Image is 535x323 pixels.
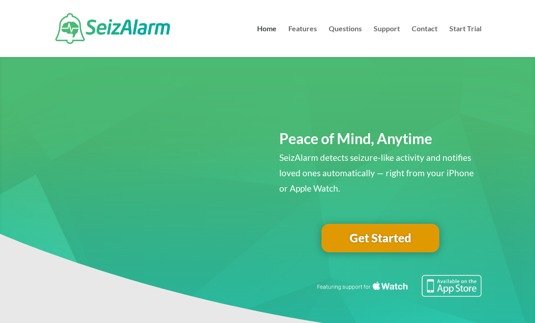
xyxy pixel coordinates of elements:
a: Features [288,25,317,57]
a: Start Trial [449,25,481,57]
a: Featuring seizure detection support for the Apple Watch [316,288,481,299]
a: Get Started [321,224,439,253]
span: Peace of Mind, Anytime [279,130,432,147]
a: Support [374,25,400,57]
span: SeizAlarm detects seizure-like activity and notifies loved ones automatically — right from your i... [279,152,474,193]
a: Home [257,25,277,57]
a: Contact [412,25,438,57]
img: SeizAlarm [55,13,170,44]
img: Seizure detection available in the Apple App Store. [316,275,481,296]
a: Questions [329,25,362,57]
